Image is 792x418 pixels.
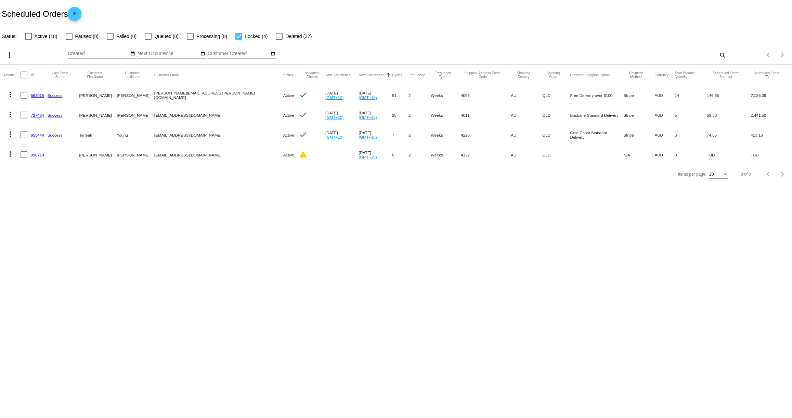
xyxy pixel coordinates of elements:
a: 990719 [31,153,44,157]
span: Paused (8) [75,32,99,40]
button: Next page [776,167,789,181]
mat-icon: more_vert [6,130,14,138]
mat-cell: [PERSON_NAME] [117,145,154,165]
mat-cell: [PERSON_NAME] [117,85,154,105]
a: (GMT+10) [325,115,343,119]
mat-cell: 2 [408,85,431,105]
mat-cell: [DATE] [325,105,359,125]
button: Change sorting for PreferredShippingOption [570,73,610,77]
mat-icon: check [299,91,307,99]
span: Active [283,113,294,117]
div: 0 of 0 [741,172,751,177]
span: Failed (0) [116,32,137,40]
mat-cell: 7 [392,125,408,145]
span: Locked (4) [245,32,268,40]
mat-cell: 4220 [461,125,511,145]
mat-cell: 413.16 [751,125,789,145]
mat-cell: [EMAIL_ADDRESS][DOMAIN_NAME] [154,105,283,125]
mat-cell: 6 [675,125,707,145]
mat-cell: QLD [542,125,570,145]
mat-cell: [DATE] [325,85,359,105]
span: Active [283,133,294,137]
button: Change sorting for FrequencyType [431,71,455,79]
button: Change sorting for CustomerLastName [117,71,148,79]
mat-icon: more_vert [6,150,14,158]
mat-cell: 51 [392,85,408,105]
button: Change sorting for LastProcessingCycleId [48,71,73,79]
span: Deleted (37) [285,32,312,40]
mat-cell: Brisbane Standard Delivery [570,105,623,125]
button: Change sorting for CustomerFirstName [79,71,111,79]
mat-cell: 0 [392,145,408,165]
mat-cell: [PERSON_NAME] [79,85,117,105]
button: Change sorting for Cycles [392,73,402,77]
mat-header-cell: Total Product Quantity [675,65,707,85]
mat-cell: 4069 [461,85,511,105]
button: Change sorting for Id [31,73,34,77]
mat-cell: Tarleah [79,125,117,145]
mat-cell: 74.55 [707,125,751,145]
input: Customer Created [208,51,269,56]
button: Change sorting for Subtotal [707,71,744,79]
mat-cell: 5 [675,105,707,125]
mat-cell: [PERSON_NAME] [117,105,154,125]
mat-cell: [DATE] [325,125,359,145]
mat-cell: 2 [408,125,431,145]
mat-cell: 59.33 [707,105,751,125]
button: Change sorting for ShippingCountry [511,71,536,79]
mat-icon: date_range [271,51,275,56]
mat-icon: date_range [200,51,205,56]
mat-cell: QLD [542,105,570,125]
mat-cell: QLD [542,145,570,165]
mat-cell: Stripe [623,125,654,145]
span: Active [283,153,294,157]
button: Change sorting for PaymentMethod.Type [623,71,648,79]
mat-cell: [DATE] [359,105,392,125]
mat-icon: more_vert [6,110,14,118]
a: (GMT+10) [325,95,343,100]
a: (GMT+10) [359,95,377,100]
a: 562015 [31,93,44,98]
div: Items per page: [678,172,706,177]
mat-cell: TBD [751,145,789,165]
span: Processing (0) [196,32,227,40]
span: Queued (0) [154,32,179,40]
a: Success [48,133,63,137]
button: Previous page [762,167,776,181]
mat-cell: AU [511,105,542,125]
mat-cell: [DATE] [359,125,392,145]
button: Next page [776,48,789,62]
a: (GMT+10) [359,135,377,139]
button: Change sorting for LifetimeValue [751,71,782,79]
span: Active [283,93,294,98]
a: (GMT+10) [325,135,343,139]
button: Change sorting for Status [283,73,293,77]
mat-cell: 2 [408,145,431,165]
mat-cell: [EMAIL_ADDRESS][DOMAIN_NAME] [154,125,283,145]
mat-cell: 2,441.50 [751,105,789,125]
mat-cell: Weeks [431,105,461,125]
a: (GMT+10) [359,155,377,159]
mat-cell: AU [511,85,542,105]
mat-cell: 4011 [461,105,511,125]
mat-cell: 2 [408,105,431,125]
mat-cell: [DATE] [359,145,392,165]
mat-cell: AUD [655,85,675,105]
mat-cell: AU [511,145,542,165]
mat-cell: AUD [655,125,675,145]
mat-icon: check [299,130,307,139]
button: Change sorting for LastOccurrenceUtc [325,73,350,77]
mat-icon: warning [299,150,307,159]
mat-cell: N/A [623,145,654,165]
mat-icon: date_range [130,51,135,56]
mat-cell: Weeks [431,145,461,165]
mat-cell: [PERSON_NAME] [79,145,117,165]
button: Change sorting for CurrencyIso [655,73,669,77]
mat-icon: check [299,111,307,119]
button: Change sorting for Frequency [408,73,425,77]
mat-cell: Weeks [431,85,461,105]
mat-header-cell: Validation Checks [299,65,325,85]
mat-cell: Free Delivery over $100 [570,85,623,105]
mat-cell: 14 [675,85,707,105]
a: 955444 [31,133,44,137]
